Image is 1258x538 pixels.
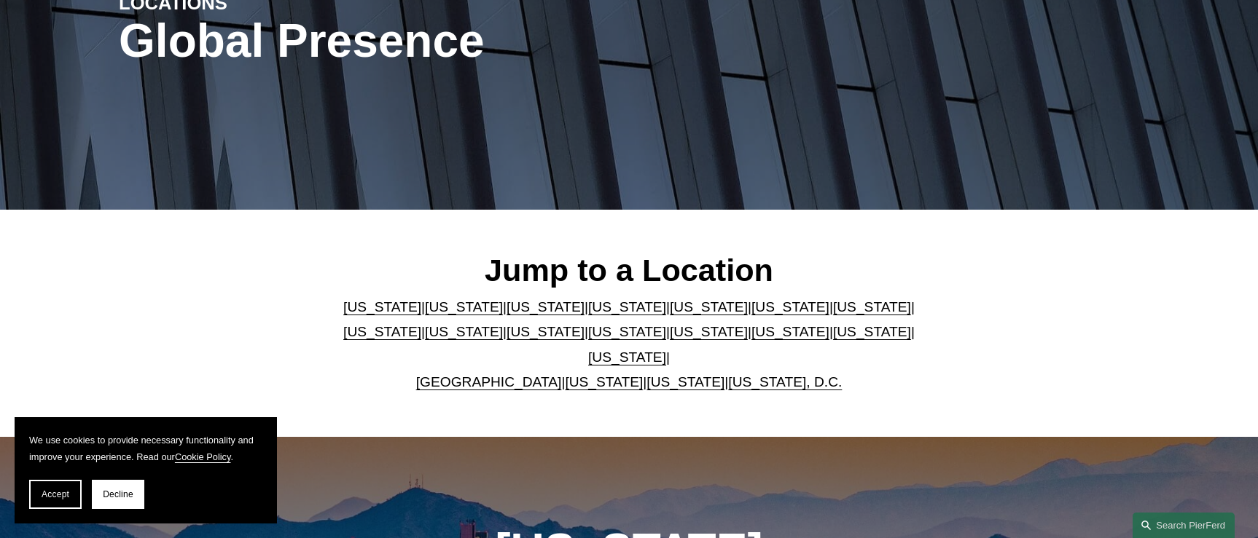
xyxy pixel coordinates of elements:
a: [US_STATE] [751,324,829,339]
span: Accept [42,489,69,499]
a: [US_STATE] [425,324,503,339]
button: Decline [92,480,144,509]
a: [GEOGRAPHIC_DATA] [416,374,562,389]
a: [US_STATE] [833,299,911,315]
a: [US_STATE] [670,299,748,315]
a: [US_STATE] [565,374,643,389]
a: Cookie Policy [175,451,231,462]
h2: Jump to a Location [332,251,927,289]
span: Decline [103,489,133,499]
h1: Global Presence [119,15,799,68]
a: [US_STATE] [646,374,724,389]
button: Accept [29,480,82,509]
a: [US_STATE] [343,299,421,315]
a: [US_STATE] [588,349,666,365]
p: We use cookies to provide necessary functionality and improve your experience. Read our . [29,432,262,465]
a: [US_STATE] [343,324,421,339]
a: [US_STATE] [751,299,829,315]
a: [US_STATE] [507,299,585,315]
a: [US_STATE] [425,299,503,315]
a: [US_STATE] [588,324,666,339]
a: [US_STATE] [670,324,748,339]
a: [US_STATE], D.C. [728,374,842,389]
section: Cookie banner [15,417,277,523]
a: Search this site [1133,513,1235,538]
a: [US_STATE] [588,299,666,315]
a: [US_STATE] [507,324,585,339]
p: | | | | | | | | | | | | | | | | | | [332,295,927,395]
a: [US_STATE] [833,324,911,339]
